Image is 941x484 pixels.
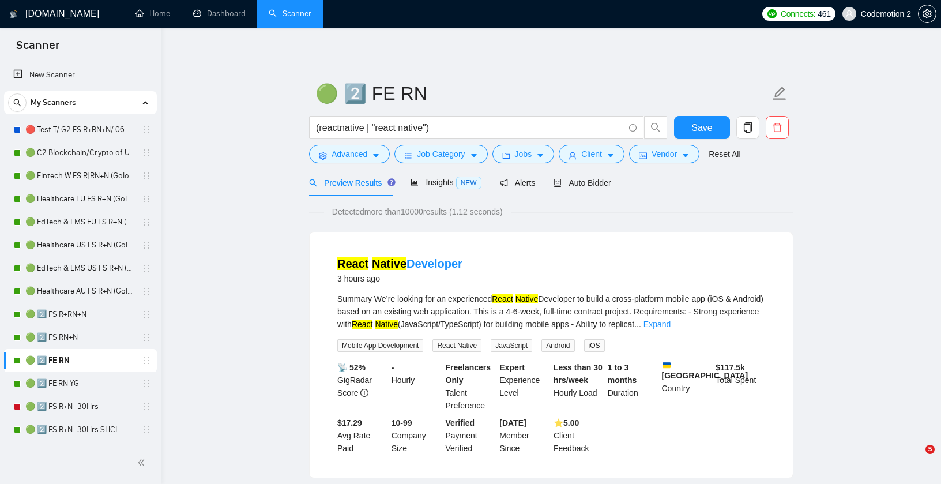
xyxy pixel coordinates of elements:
span: copy [737,122,759,133]
span: setting [319,151,327,160]
span: Connects: [781,7,815,20]
b: Verified [446,418,475,427]
a: homeHome [135,9,170,18]
b: Less than 30 hrs/week [554,363,603,385]
span: holder [142,264,151,273]
span: double-left [137,457,149,468]
mark: React [337,257,368,270]
button: search [8,93,27,112]
a: 🟢 2️⃣ FS R+N -30Hrs [25,395,135,418]
b: 10-99 [392,418,412,427]
a: searchScanner [269,9,311,18]
span: holder [142,194,151,204]
span: holder [142,171,151,181]
mark: React [492,294,513,303]
span: holder [142,379,151,388]
div: Talent Preference [443,361,498,412]
span: 461 [818,7,830,20]
span: 5 [925,445,935,454]
span: Detected more than 10000 results (1.12 seconds) [324,205,511,218]
b: 📡 52% [337,363,366,372]
b: [GEOGRAPHIC_DATA] [662,361,748,380]
b: Freelancers Only [446,363,491,385]
span: setting [919,9,936,18]
img: logo [10,5,18,24]
button: search [644,116,667,139]
button: userClientcaret-down [559,145,624,163]
span: NEW [456,177,481,189]
div: Member Since [497,417,551,455]
a: React NativeDeveloper [337,257,462,270]
a: 🟢 Fintech W FS R|RN+N (Golovach FS) [25,164,135,187]
span: bars [404,151,412,160]
span: caret-down [607,151,615,160]
a: 🟢 2️⃣ FS R+N +30Hrs [25,441,135,464]
input: Scanner name... [315,79,770,108]
a: 🟢 Healthcare AU FS R+N (Golovach FS) [25,280,135,303]
span: Advanced [332,148,367,160]
div: Hourly Load [551,361,605,412]
a: 🟢 Healthcare US FS R+N (Golovach FS) [25,234,135,257]
span: search [309,179,317,187]
span: caret-down [536,151,544,160]
input: Search Freelance Jobs... [316,121,624,135]
span: delete [766,122,788,133]
span: JavaScript [491,339,532,352]
a: 🟢 2️⃣ FS RN+N [25,326,135,349]
span: caret-down [372,151,380,160]
a: dashboardDashboard [193,9,246,18]
span: holder [142,217,151,227]
a: 🟢 EdTech & LMS US FS R+N (Golovach FS) [25,257,135,280]
button: settingAdvancedcaret-down [309,145,390,163]
span: ... [634,320,641,329]
span: Job Category [417,148,465,160]
span: holder [142,148,151,157]
div: Company Size [389,417,443,455]
span: notification [500,179,508,187]
div: Summary We’re looking for an experienced Developer to build a cross-platform mobile app (iOS & An... [337,292,765,331]
span: holder [142,310,151,319]
b: $ 117.5k [716,363,745,372]
span: Auto Bidder [554,178,611,187]
img: 🇺🇦 [663,361,671,369]
a: Reset All [709,148,740,160]
a: 🟢 EdTech & LMS EU FS R+N (Golovach FS) [25,211,135,234]
span: user [569,151,577,160]
a: 🟢 C2 Blockchain/Crypto of US FS R+N [25,141,135,164]
div: Payment Verified [443,417,498,455]
div: Client Feedback [551,417,605,455]
b: - [392,363,394,372]
a: 🔴 Test T/ G2 FS R+RN+N/ 06.03 [25,118,135,141]
a: 🟢 2️⃣ FS R+RN+N [25,303,135,326]
a: 🟢 2️⃣ FE RN YG [25,372,135,395]
span: holder [142,356,151,365]
span: Vendor [652,148,677,160]
span: info-circle [360,389,368,397]
span: Jobs [515,148,532,160]
li: New Scanner [4,63,157,87]
span: holder [142,241,151,250]
b: 1 to 3 months [608,363,637,385]
div: Tooltip anchor [386,177,397,187]
button: Save [674,116,730,139]
a: setting [918,9,936,18]
img: upwork-logo.png [767,9,777,18]
button: idcardVendorcaret-down [629,145,699,163]
b: $17.29 [337,418,362,427]
span: search [645,122,667,133]
div: Avg Rate Paid [335,417,389,455]
button: setting [918,5,936,23]
span: holder [142,333,151,342]
iframe: Intercom live chat [902,445,929,472]
a: Expand [643,320,671,329]
div: Hourly [389,361,443,412]
span: folder [502,151,510,160]
span: Alerts [500,178,536,187]
span: caret-down [682,151,690,160]
span: search [9,99,26,107]
mark: Native [372,257,406,270]
span: Client [581,148,602,160]
b: Expert [499,363,525,372]
div: Experience Level [497,361,551,412]
span: holder [142,125,151,134]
